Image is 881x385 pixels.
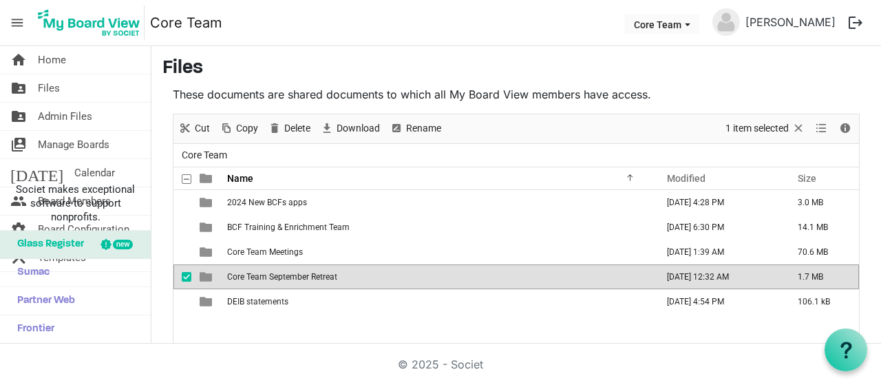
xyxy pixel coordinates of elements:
td: is template cell column header type [191,215,223,240]
td: September 02, 2025 12:32 AM column header Modified [652,264,783,289]
td: 70.6 MB is template cell column header Size [783,240,859,264]
span: Files [38,74,60,102]
a: © 2025 - Societ [398,357,483,371]
button: Rename [388,120,444,137]
div: Details [834,114,857,143]
button: Delete [266,120,313,137]
div: Cut [173,114,215,143]
span: Partner Web [10,287,75,315]
button: View dropdownbutton [813,120,829,137]
td: BCF Training & Enrichment Team is template cell column header Name [223,215,652,240]
span: Delete [283,120,312,137]
span: Cut [193,120,211,137]
span: Sumac [10,259,50,287]
button: Core Team dropdownbutton [625,14,699,34]
td: is template cell column header type [191,190,223,215]
td: DEIB statements is template cell column header Name [223,289,652,314]
td: June 16, 2025 6:30 PM column header Modified [652,215,783,240]
span: Download [335,120,381,137]
span: Core Team [179,147,230,164]
td: 106.1 kB is template cell column header Size [783,289,859,314]
span: Core Team Meetings [227,247,303,257]
span: 2024 New BCFs apps [227,198,307,207]
div: Clear selection [721,114,810,143]
img: My Board View Logo [34,6,145,40]
div: Rename [385,114,446,143]
div: Delete [263,114,315,143]
span: folder_shared [10,103,27,130]
span: Frontier [10,315,54,343]
div: new [113,240,133,249]
td: is template cell column header type [191,289,223,314]
span: Core Team September Retreat [227,272,337,282]
span: switch_account [10,131,27,158]
td: is template cell column header type [191,264,223,289]
span: Glass Register [10,231,84,258]
td: checkbox [173,289,191,314]
span: [DATE] [10,159,63,187]
td: 1.7 MB is template cell column header Size [783,264,859,289]
p: These documents are shared documents to which all My Board View members have access. [173,86,860,103]
td: 14.1 MB is template cell column header Size [783,215,859,240]
span: 1 item selected [724,120,790,137]
span: Home [38,46,66,74]
td: is template cell column header type [191,240,223,264]
span: Calendar [74,159,115,187]
td: checkbox [173,264,191,289]
td: checkbox [173,240,191,264]
span: Societ makes exceptional software to support nonprofits. [6,183,145,224]
span: BCF Training & Enrichment Team [227,222,350,232]
button: Cut [176,120,213,137]
td: Core Team Meetings is template cell column header Name [223,240,652,264]
td: checkbox [173,190,191,215]
img: no-profile-picture.svg [712,8,740,36]
span: Manage Boards [38,131,109,158]
td: July 01, 2025 1:39 AM column header Modified [652,240,783,264]
span: Copy [235,120,259,137]
span: Name [227,173,253,184]
td: February 03, 2025 4:54 PM column header Modified [652,289,783,314]
a: [PERSON_NAME] [740,8,841,36]
span: Rename [405,120,443,137]
a: My Board View Logo [34,6,150,40]
span: menu [4,10,30,36]
button: Copy [217,120,261,137]
td: checkbox [173,215,191,240]
span: DEIB statements [227,297,288,306]
div: Download [315,114,385,143]
a: Core Team [150,9,222,37]
button: Download [318,120,383,137]
td: Core Team September Retreat is template cell column header Name [223,264,652,289]
div: View [810,114,834,143]
button: logout [841,8,870,37]
span: folder_shared [10,74,27,102]
td: 3.0 MB is template cell column header Size [783,190,859,215]
h3: Files [162,57,870,81]
div: Copy [215,114,263,143]
button: Details [836,120,855,137]
td: 2024 New BCFs apps is template cell column header Name [223,190,652,215]
span: Admin Files [38,103,92,130]
span: Size [798,173,816,184]
span: home [10,46,27,74]
span: Modified [667,173,705,184]
button: Selection [723,120,808,137]
td: December 06, 2024 4:28 PM column header Modified [652,190,783,215]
